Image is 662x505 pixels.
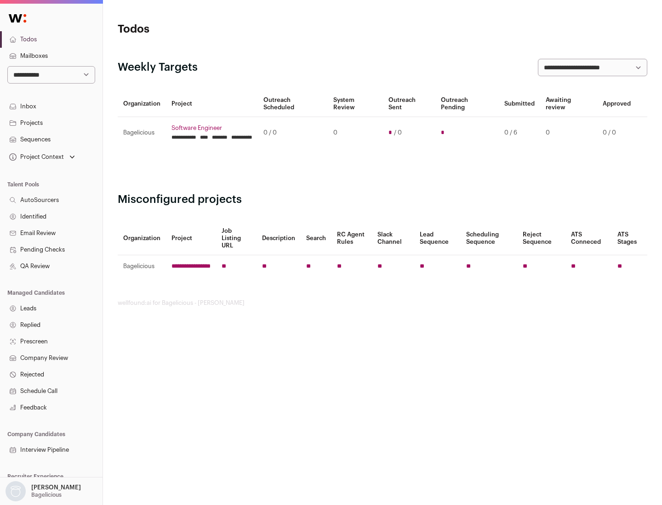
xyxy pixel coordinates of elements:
[394,129,402,136] span: / 0
[118,222,166,255] th: Organization
[118,60,198,75] h2: Weekly Targets
[118,255,166,278] td: Bagelicious
[118,91,166,117] th: Organization
[166,222,216,255] th: Project
[565,222,611,255] th: ATS Conneced
[414,222,461,255] th: Lead Sequence
[166,91,258,117] th: Project
[171,124,252,132] a: Software Engineer
[7,153,64,161] div: Project Context
[461,222,517,255] th: Scheduling Sequence
[258,91,328,117] th: Outreach Scheduled
[612,222,647,255] th: ATS Stages
[257,222,301,255] th: Description
[118,192,647,207] h2: Misconfigured projects
[258,117,328,149] td: 0 / 0
[328,117,382,149] td: 0
[597,91,636,117] th: Approved
[7,151,77,163] button: Open dropdown
[6,481,26,501] img: nopic.png
[301,222,331,255] th: Search
[372,222,414,255] th: Slack Channel
[31,484,81,491] p: [PERSON_NAME]
[216,222,257,255] th: Job Listing URL
[435,91,498,117] th: Outreach Pending
[540,117,597,149] td: 0
[118,22,294,37] h1: Todos
[540,91,597,117] th: Awaiting review
[383,91,436,117] th: Outreach Sent
[597,117,636,149] td: 0 / 0
[328,91,382,117] th: System Review
[499,117,540,149] td: 0 / 6
[517,222,566,255] th: Reject Sequence
[4,9,31,28] img: Wellfound
[499,91,540,117] th: Submitted
[31,491,62,499] p: Bagelicious
[118,299,647,307] footer: wellfound:ai for Bagelicious - [PERSON_NAME]
[331,222,371,255] th: RC Agent Rules
[4,481,83,501] button: Open dropdown
[118,117,166,149] td: Bagelicious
